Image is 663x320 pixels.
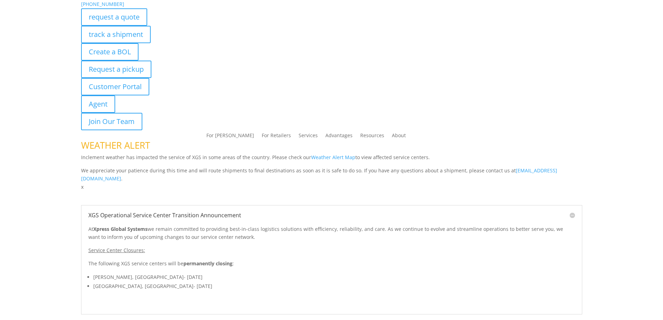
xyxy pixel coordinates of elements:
[360,133,384,141] a: Resources
[262,133,291,141] a: For Retailers
[325,133,353,141] a: Advantages
[81,8,147,26] a: request a quote
[81,113,142,130] a: Join Our Team
[81,78,149,95] a: Customer Portal
[88,247,145,253] u: Service Center Closures:
[311,154,355,161] a: Weather Alert Map
[81,139,150,151] span: WEATHER ALERT
[81,166,582,183] p: We appreciate your patience during this time and will route shipments to final destinations as so...
[81,153,582,166] p: Inclement weather has impacted the service of XGS in some areas of the country. Please check our ...
[88,212,575,218] h5: XGS Operational Service Center Transition Announcement
[81,43,139,61] a: Create a BOL
[392,133,406,141] a: About
[183,260,232,267] strong: permanently closing
[206,133,254,141] a: For [PERSON_NAME]
[81,26,151,43] a: track a shipment
[81,1,124,7] a: [PHONE_NUMBER]
[93,273,575,282] li: [PERSON_NAME], [GEOGRAPHIC_DATA]- [DATE]
[93,226,148,232] strong: Xpress Global Systems
[81,61,151,78] a: Request a pickup
[88,225,575,247] p: At we remain committed to providing best-in-class logistics solutions with efficiency, reliabilit...
[81,95,115,113] a: Agent
[299,133,318,141] a: Services
[88,259,575,273] p: The following XGS service centers will be :
[81,183,582,191] p: x
[93,282,575,291] li: [GEOGRAPHIC_DATA], [GEOGRAPHIC_DATA]- [DATE]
